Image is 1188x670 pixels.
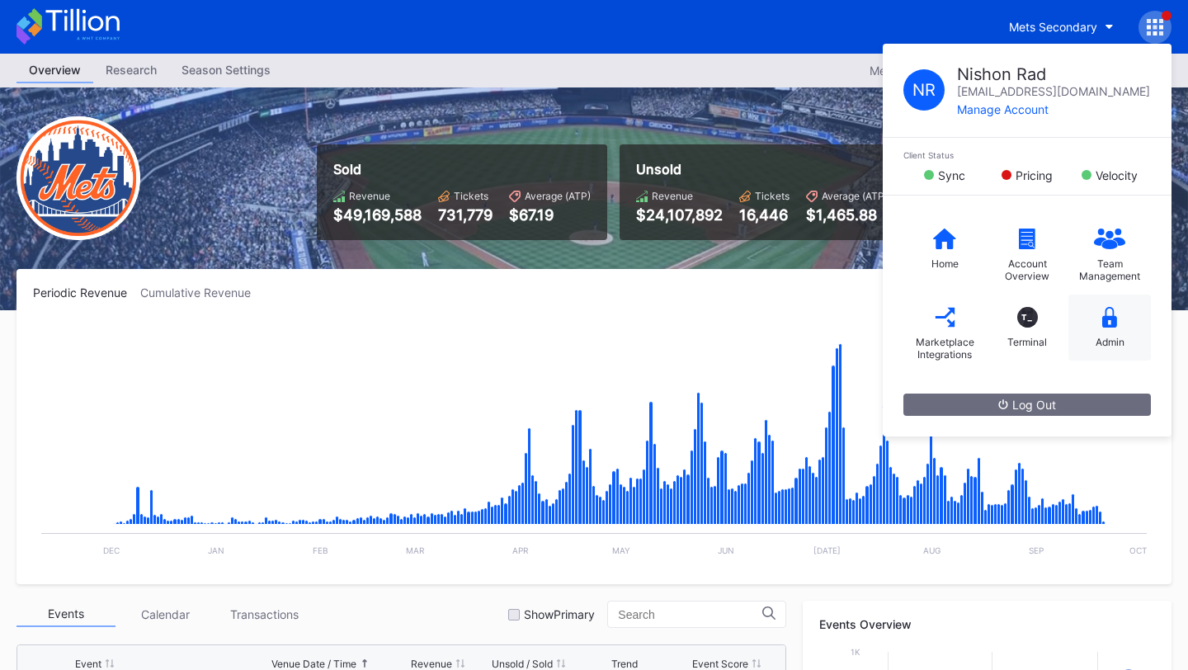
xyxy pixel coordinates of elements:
text: Jun [718,545,734,555]
div: $49,169,588 [333,206,422,224]
div: Calendar [115,602,214,627]
text: Dec [103,545,120,555]
div: Cumulative Revenue [140,285,264,300]
button: Mets Secondary 2025 [861,59,1014,82]
div: Team Management [1077,257,1143,282]
text: Oct [1129,545,1147,555]
text: May [612,545,630,555]
div: $67.19 [509,206,591,224]
input: Search [618,608,762,621]
a: Overview [16,58,93,83]
div: Nishon Rad [957,64,1150,84]
div: Events [16,602,115,627]
div: Manage Account [957,102,1150,116]
div: Event [75,658,101,670]
div: Events Overview [819,617,1155,631]
div: Sync [938,168,965,182]
div: N R [903,69,945,111]
div: $1,465.88 [806,206,888,224]
svg: Chart title [33,320,1155,568]
div: Average (ATP) [822,190,888,202]
div: Tickets [755,190,790,202]
div: Research [93,58,169,82]
div: Season Settings [169,58,283,82]
div: Mets Secondary 2025 [870,64,989,78]
div: Revenue [349,190,390,202]
div: Transactions [214,602,313,627]
div: Trend [611,658,638,670]
div: Pricing [1016,168,1053,182]
button: Log Out [903,394,1151,416]
div: Terminal [1007,336,1047,348]
div: 16,446 [739,206,790,224]
div: Home [931,257,959,270]
text: Apr [512,545,529,555]
img: New-York-Mets-Transparent.png [16,116,140,240]
div: Admin [1096,336,1124,348]
a: Season Settings [169,58,283,83]
div: Revenue [652,190,693,202]
div: Client Status [903,150,1151,160]
div: 731,779 [438,206,493,224]
div: Show Primary [524,607,595,621]
text: Jan [208,545,224,555]
div: Venue Date / Time [271,658,356,670]
div: Account Overview [994,257,1060,282]
div: Log Out [998,398,1056,412]
div: Revenue [411,658,452,670]
a: Research [93,58,169,83]
div: Tickets [454,190,488,202]
button: Mets Secondary [997,12,1126,42]
text: Sep [1029,545,1044,555]
div: Average (ATP) [525,190,591,202]
text: Mar [406,545,425,555]
div: T_ [1017,307,1038,328]
div: Mets Secondary [1009,20,1097,34]
div: [EMAIL_ADDRESS][DOMAIN_NAME] [957,84,1150,98]
div: $24,107,892 [636,206,723,224]
text: 1k [851,647,860,657]
div: Marketplace Integrations [912,336,978,361]
div: Velocity [1096,168,1138,182]
text: Feb [313,545,328,555]
text: Aug [923,545,940,555]
div: Event Score [692,658,748,670]
div: Sold [333,161,591,177]
div: Unsold [636,161,888,177]
div: Periodic Revenue [33,285,140,300]
text: [DATE] [813,545,841,555]
div: Unsold / Sold [492,658,553,670]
